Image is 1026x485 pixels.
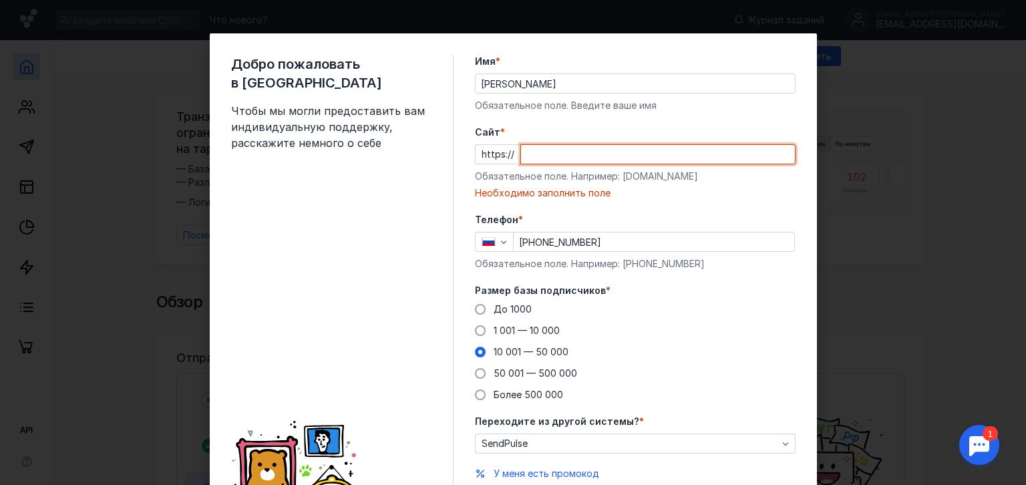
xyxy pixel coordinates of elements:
span: До 1000 [494,303,532,315]
span: Размер базы подписчиков [475,284,606,297]
span: Чтобы мы могли предоставить вам индивидуальную поддержку, расскажите немного о себе [231,103,432,151]
div: Обязательное поле. Например: [PHONE_NUMBER] [475,257,796,271]
div: 1 [30,8,45,23]
span: SendPulse [482,438,528,450]
button: У меня есть промокод [494,467,599,480]
div: Необходимо заполнить поле [475,186,796,200]
span: Более 500 000 [494,389,563,400]
span: У меня есть промокод [494,468,599,479]
span: Имя [475,55,496,68]
span: Cайт [475,126,500,139]
span: 50 001 — 500 000 [494,367,577,379]
span: Телефон [475,213,518,226]
span: Переходите из другой системы? [475,415,639,428]
button: SendPulse [475,434,796,454]
span: 1 001 — 10 000 [494,325,560,336]
div: Обязательное поле. Например: [DOMAIN_NAME] [475,170,796,183]
span: 10 001 — 50 000 [494,346,568,357]
span: Добро пожаловать в [GEOGRAPHIC_DATA] [231,55,432,92]
div: Обязательное поле. Введите ваше имя [475,99,796,112]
